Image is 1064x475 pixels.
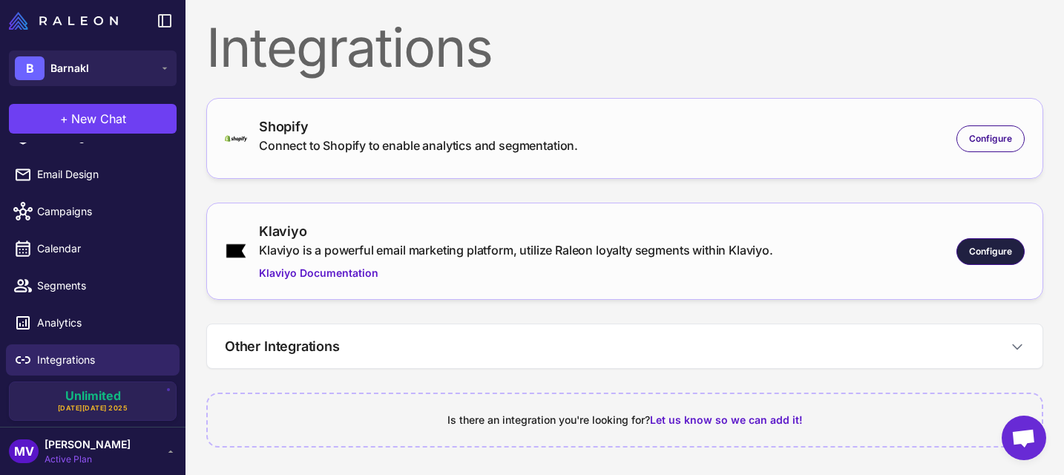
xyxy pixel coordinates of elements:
span: New Chat [71,110,126,128]
a: Integrations [6,344,180,376]
span: Integrations [37,352,168,368]
span: Let us know so we can add it! [650,413,803,426]
span: Analytics [37,315,168,331]
a: Raleon Logo [9,12,124,30]
span: Unlimited [65,390,121,402]
span: Email Design [37,166,168,183]
span: [DATE][DATE] 2025 [58,403,128,413]
div: Klaviyo [259,221,773,241]
img: shopify-logo-primary-logo-456baa801ee66a0a435671082365958316831c9960c480451dd0330bcdae304f.svg [225,135,247,142]
div: Open chat [1002,416,1046,460]
div: Klaviyo is a powerful email marketing platform, utilize Raleon loyalty segments within Klaviyo. [259,241,773,259]
a: Analytics [6,307,180,338]
span: Configure [969,132,1012,145]
div: MV [9,439,39,463]
div: Is there an integration you're looking for? [226,412,1024,428]
span: Barnakl [50,60,89,76]
img: klaviyo.png [225,243,247,259]
span: [PERSON_NAME] [45,436,131,453]
a: Campaigns [6,196,180,227]
span: Active Plan [45,453,131,466]
div: Connect to Shopify to enable analytics and segmentation. [259,137,578,154]
button: +New Chat [9,104,177,134]
a: Segments [6,270,180,301]
span: Configure [969,245,1012,258]
button: BBarnakl [9,50,177,86]
span: Campaigns [37,203,168,220]
div: Shopify [259,117,578,137]
span: + [60,110,68,128]
img: Raleon Logo [9,12,118,30]
h3: Other Integrations [225,336,340,356]
a: Calendar [6,233,180,264]
a: Klaviyo Documentation [259,265,773,281]
div: Integrations [206,21,1043,74]
span: Calendar [37,240,168,257]
div: B [15,56,45,80]
a: Email Design [6,159,180,190]
button: Other Integrations [207,324,1042,368]
span: Segments [37,278,168,294]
